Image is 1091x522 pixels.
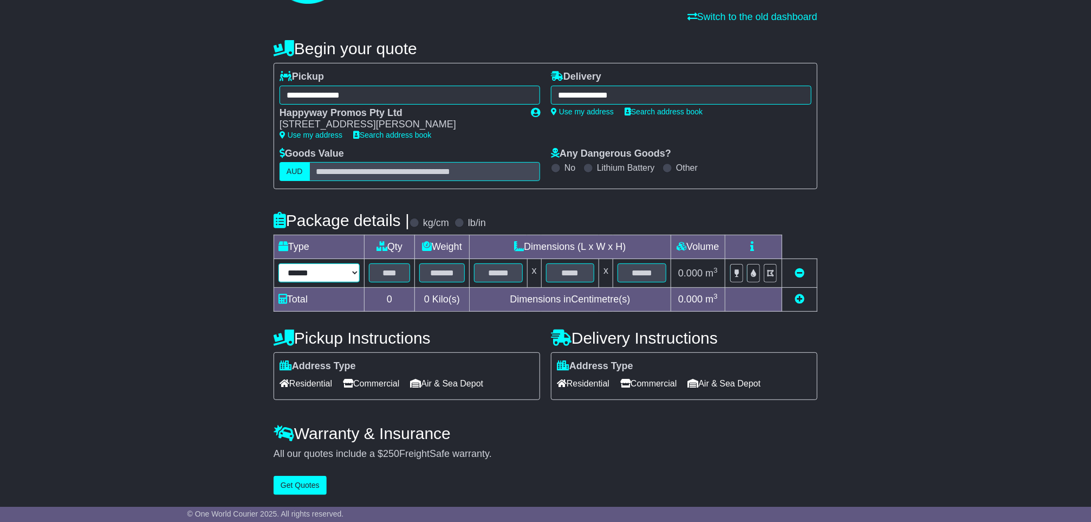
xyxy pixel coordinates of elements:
span: Residential [557,375,609,392]
span: 0.000 [678,294,703,305]
a: Switch to the old dashboard [687,11,817,22]
h4: Delivery Instructions [551,329,817,347]
label: Lithium Battery [597,163,655,173]
span: 0 [424,294,430,305]
sup: 3 [713,266,718,274]
a: Use my address [280,131,342,139]
div: Happyway Promos Pty Ltd [280,107,520,119]
label: AUD [280,162,310,181]
td: 0 [365,288,415,312]
span: Commercial [343,375,399,392]
td: Dimensions (L x W x H) [469,235,671,259]
button: Get Quotes [274,476,327,495]
td: Kilo(s) [415,288,470,312]
span: Residential [280,375,332,392]
label: Any Dangerous Goods? [551,148,671,160]
td: Dimensions in Centimetre(s) [469,288,671,312]
h4: Package details | [274,211,410,229]
span: m [705,294,718,305]
div: All our quotes include a $ FreightSafe warranty. [274,448,817,460]
td: Total [274,288,365,312]
td: x [599,259,613,288]
td: Volume [671,235,725,259]
label: Address Type [280,360,356,372]
h4: Warranty & Insurance [274,424,817,442]
h4: Pickup Instructions [274,329,540,347]
label: Address Type [557,360,633,372]
label: kg/cm [423,217,449,229]
label: No [564,163,575,173]
label: Delivery [551,71,601,83]
td: Qty [365,235,415,259]
span: m [705,268,718,279]
a: Use my address [551,107,614,116]
a: Add new item [795,294,804,305]
span: Commercial [620,375,677,392]
span: Air & Sea Depot [688,375,761,392]
label: Goods Value [280,148,344,160]
label: Other [676,163,698,173]
span: Air & Sea Depot [411,375,484,392]
span: 250 [383,448,399,459]
sup: 3 [713,292,718,300]
td: Type [274,235,365,259]
a: Search address book [625,107,703,116]
label: lb/in [468,217,486,229]
a: Remove this item [795,268,804,279]
label: Pickup [280,71,324,83]
a: Search address book [353,131,431,139]
span: 0.000 [678,268,703,279]
span: © One World Courier 2025. All rights reserved. [187,510,344,518]
div: [STREET_ADDRESS][PERSON_NAME] [280,119,520,131]
td: Weight [415,235,470,259]
td: x [527,259,541,288]
h4: Begin your quote [274,40,817,57]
